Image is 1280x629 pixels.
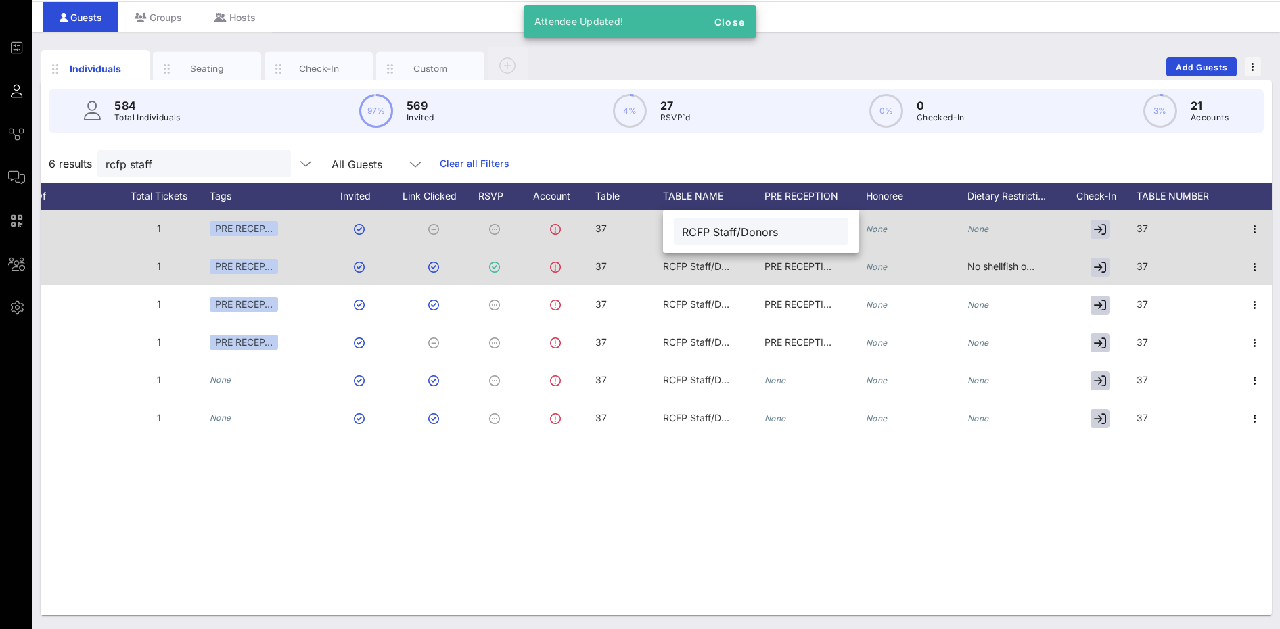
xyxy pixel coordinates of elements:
[407,111,434,124] p: Invited
[108,361,210,399] div: 1
[595,223,607,234] span: 37
[401,62,461,75] div: Custom
[210,221,278,236] div: PRE RECEP…
[66,62,126,76] div: Individuals
[210,413,231,423] i: None
[663,260,746,272] span: RCFP Staff/Donors
[866,224,888,234] i: None
[764,183,866,210] div: PRE RECEPTION
[663,336,746,348] span: RCFP Staff/Donors
[118,2,198,32] div: Groups
[1137,374,1148,386] span: 37
[866,262,888,272] i: None
[210,375,231,385] i: None
[43,2,118,32] div: Guests
[713,16,746,28] span: Close
[108,183,210,210] div: Total Tickets
[108,323,210,361] div: 1
[108,399,210,437] div: 1
[764,260,838,272] span: PRE RECEPTION
[1137,183,1238,210] div: TABLE NUMBER
[399,183,474,210] div: Link Clicked
[114,97,181,114] p: 584
[967,300,989,310] i: None
[177,62,237,75] div: Seating
[866,375,888,386] i: None
[108,210,210,248] div: 1
[332,158,382,170] div: All Guests
[663,298,746,310] span: RCFP Staff/Donors
[595,374,607,386] span: 37
[407,97,434,114] p: 569
[1137,336,1148,348] span: 37
[866,183,967,210] div: Honoree
[210,297,278,312] div: PRE RECEP…
[1137,298,1148,310] span: 37
[210,335,278,350] div: PRE RECEP…
[1191,111,1229,124] p: Accounts
[917,111,965,124] p: Checked-In
[967,337,989,348] i: None
[866,337,888,348] i: None
[474,183,521,210] div: RSVP
[108,248,210,285] div: 1
[764,413,786,423] i: None
[325,183,399,210] div: Invited
[534,16,623,27] span: Attendee Updated!
[1137,223,1148,234] span: 37
[198,2,272,32] div: Hosts
[595,260,607,272] span: 37
[660,111,691,124] p: RSVP`d
[764,375,786,386] i: None
[967,224,989,234] i: None
[595,298,607,310] span: 37
[663,412,746,423] span: RCFP Staff/Donors
[210,259,278,274] div: PRE RECEP…
[323,150,432,177] div: All Guests
[1137,260,1148,272] span: 37
[595,336,607,348] span: 37
[521,183,595,210] div: Account
[967,375,989,386] i: None
[440,156,509,171] a: Clear all Filters
[1175,62,1229,72] span: Add Guests
[114,111,181,124] p: Total Individuals
[108,285,210,323] div: 1
[595,412,607,423] span: 37
[708,9,751,34] button: Close
[663,183,764,210] div: TABLE NAME
[1166,57,1237,76] button: Add Guests
[595,183,663,210] div: Table
[660,97,691,114] p: 27
[866,300,888,310] i: None
[967,413,989,423] i: None
[663,374,746,386] span: RCFP Staff/Donors
[866,413,888,423] i: None
[967,260,1084,272] span: No shellfish or pork please
[210,183,325,210] div: Tags
[7,183,108,210] div: Guest Of
[289,62,349,75] div: Check-In
[1069,183,1137,210] div: Check-In
[967,183,1069,210] div: Dietary Restricti…
[49,156,92,172] span: 6 results
[1137,412,1148,423] span: 37
[764,336,838,348] span: PRE RECEPTION
[764,298,838,310] span: PRE RECEPTION
[917,97,965,114] p: 0
[1191,97,1229,114] p: 21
